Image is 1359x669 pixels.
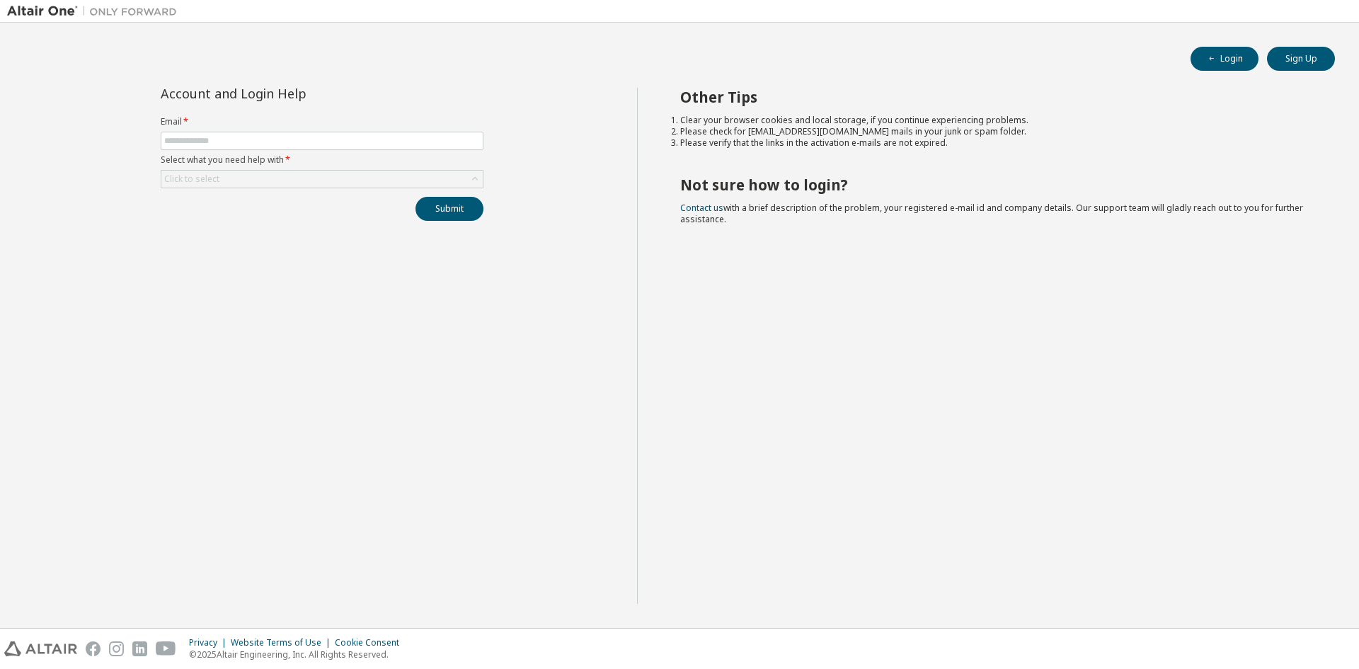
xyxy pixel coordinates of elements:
li: Please verify that the links in the activation e-mails are not expired. [680,137,1310,149]
div: Privacy [189,637,231,648]
button: Login [1191,47,1258,71]
img: Altair One [7,4,184,18]
label: Select what you need help with [161,154,483,166]
a: Contact us [680,202,723,214]
img: instagram.svg [109,641,124,656]
li: Please check for [EMAIL_ADDRESS][DOMAIN_NAME] mails in your junk or spam folder. [680,126,1310,137]
li: Clear your browser cookies and local storage, if you continue experiencing problems. [680,115,1310,126]
img: linkedin.svg [132,641,147,656]
div: Website Terms of Use [231,637,335,648]
img: facebook.svg [86,641,101,656]
button: Sign Up [1267,47,1335,71]
label: Email [161,116,483,127]
button: Submit [415,197,483,221]
span: with a brief description of the problem, your registered e-mail id and company details. Our suppo... [680,202,1303,225]
h2: Not sure how to login? [680,176,1310,194]
div: Click to select [164,173,219,185]
h2: Other Tips [680,88,1310,106]
img: altair_logo.svg [4,641,77,656]
div: Click to select [161,171,483,188]
div: Cookie Consent [335,637,408,648]
div: Account and Login Help [161,88,419,99]
p: © 2025 Altair Engineering, Inc. All Rights Reserved. [189,648,408,661]
img: youtube.svg [156,641,176,656]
